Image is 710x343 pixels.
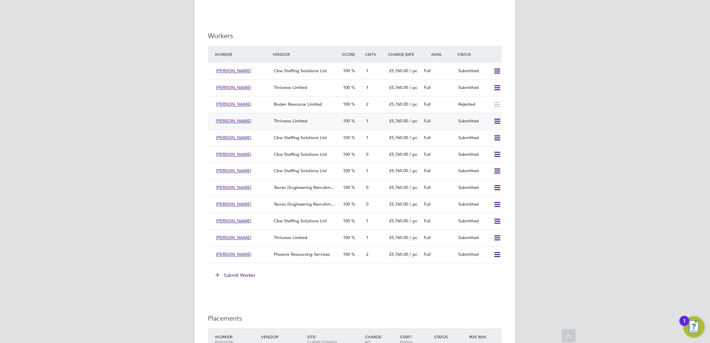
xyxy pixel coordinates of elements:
span: Full [424,235,431,240]
span: Full [424,201,431,207]
div: Avail [421,48,456,60]
span: 1 [366,218,368,224]
span: [PERSON_NAME] [216,218,251,224]
div: Worker [213,48,271,60]
div: Submitted [456,165,491,177]
span: [PERSON_NAME] [216,151,251,157]
span: / pc [409,185,417,190]
span: Thrivesw Limited [274,118,307,124]
span: £5,760.00 [389,185,408,190]
span: Boden Resource Limited [274,101,322,107]
span: 100 [343,101,350,107]
span: 100 [343,85,350,90]
span: / pc [409,101,417,107]
div: Vendor [259,331,306,343]
div: Submitted [456,249,491,260]
span: £5,760.00 [389,151,408,157]
span: [PERSON_NAME] [216,185,251,190]
span: [PERSON_NAME] [216,251,251,257]
span: Full [424,185,431,190]
span: Full [424,168,431,174]
span: 1 [366,68,368,74]
span: / pc [409,135,417,140]
span: [PERSON_NAME] [216,85,251,90]
div: Score [340,48,363,60]
span: / pc [409,235,417,240]
span: Full [424,135,431,140]
span: Cbw Staffing Solutions Ltd [274,68,327,74]
span: 100 [343,118,350,124]
span: £5,760.00 [389,168,408,174]
div: Vendor [271,48,340,60]
span: 100 [343,185,350,190]
span: [PERSON_NAME] [216,118,251,124]
span: Cbw Staffing Solutions Ltd [274,151,327,157]
div: Rejected [456,99,491,110]
span: Full [424,251,431,257]
span: 100 [343,235,350,240]
span: 0 [366,151,368,157]
span: £5,760.00 [389,68,408,74]
span: Phoenix Resourcing Services [274,251,330,257]
span: 100 [343,201,350,207]
span: 0 [366,201,368,207]
span: £5,760.00 [389,201,408,207]
span: Full [424,118,431,124]
span: £5,760.00 [389,218,408,224]
div: Cmts [363,48,386,60]
div: Charge Rate [386,48,421,60]
div: Status [433,331,468,343]
h3: Workers [208,31,502,40]
span: 100 [343,251,350,257]
span: Cbw Staffing Solutions Ltd [274,135,327,140]
span: / pc [409,118,417,124]
span: [PERSON_NAME] [216,101,251,107]
span: Full [424,151,431,157]
span: £5,760.00 [389,251,408,257]
span: [PERSON_NAME] [216,68,251,74]
span: / pc [409,151,417,157]
h3: Placements [208,314,502,323]
span: 1 [366,118,368,124]
span: Full [424,68,431,74]
span: / pc [409,85,417,90]
span: Cbw Staffing Solutions Ltd [274,168,327,174]
span: Full [424,218,431,224]
div: Status [456,48,502,60]
span: 1 [366,235,368,240]
div: Submitted [456,116,491,127]
span: 100 [343,218,350,224]
div: Submitted [456,66,491,77]
span: / pc [409,168,417,174]
span: [PERSON_NAME] [216,235,251,240]
div: Submitted [456,149,491,160]
span: 0 [366,185,368,190]
span: £5,760.00 [389,118,408,124]
span: 100 [343,135,350,140]
button: Open Resource Center, 1 new notification [683,316,705,338]
span: [PERSON_NAME] [216,201,251,207]
button: Submit Worker [211,270,261,280]
div: Submitted [456,199,491,210]
span: 1 [366,168,368,174]
span: Cbw Staffing Solutions Ltd [274,218,327,224]
div: Submitted [456,82,491,93]
span: 2 [366,251,368,257]
div: IR35 Risk [467,331,490,343]
span: / pc [409,251,417,257]
span: 100 [343,68,350,74]
span: / pc [409,218,417,224]
span: £5,760.00 [389,85,408,90]
span: 100 [343,168,350,174]
span: / pc [409,201,417,207]
span: £5,760.00 [389,101,408,107]
div: Submitted [456,216,491,227]
span: / pc [409,68,417,74]
span: £5,760.00 [389,135,408,140]
span: Tecrec (Engineering Recruitm… [274,185,335,190]
div: Submitted [456,182,491,193]
div: Submitted [456,232,491,243]
div: 1 [683,321,686,330]
span: 1 [366,135,368,140]
div: Submitted [456,132,491,143]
